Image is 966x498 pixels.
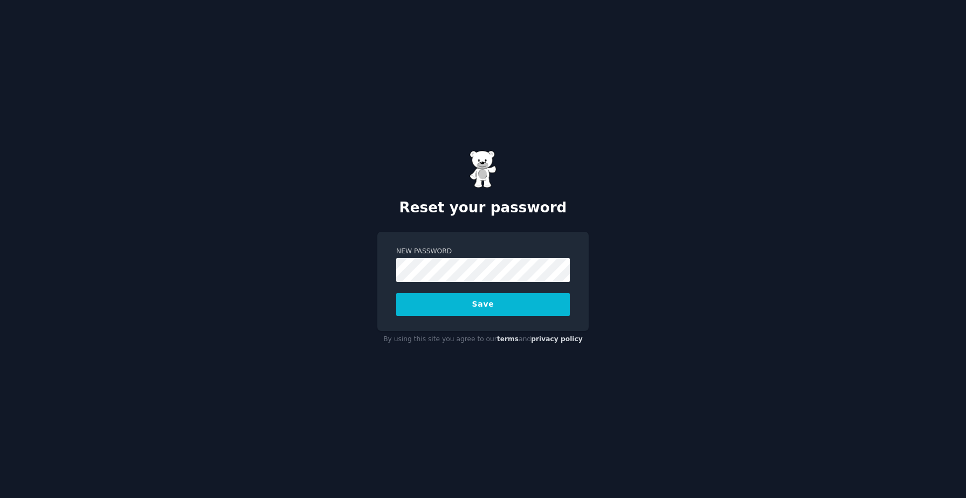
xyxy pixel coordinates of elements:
label: New Password [396,247,570,257]
a: terms [497,335,519,343]
button: Save [396,293,570,316]
img: Gummy Bear [470,150,496,188]
h2: Reset your password [377,199,589,217]
a: privacy policy [531,335,583,343]
div: By using this site you agree to our and [377,331,589,348]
